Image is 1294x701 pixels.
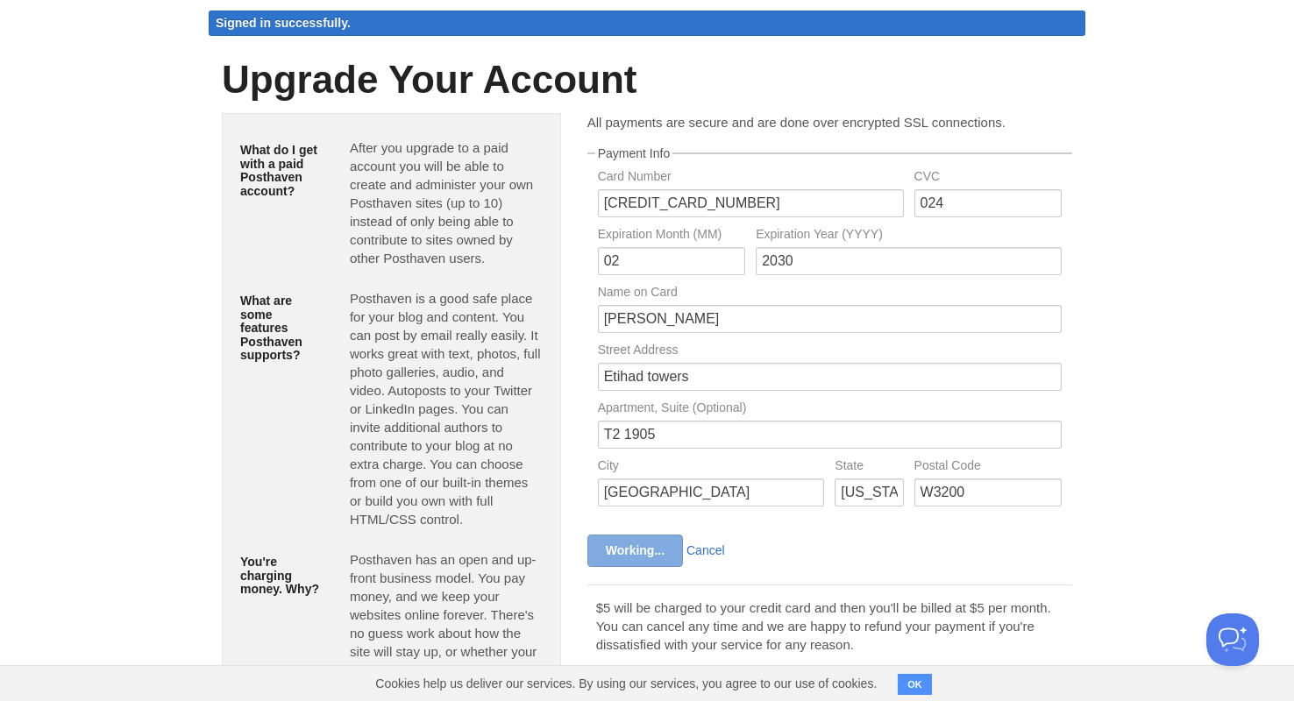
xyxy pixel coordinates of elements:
input: Working... [587,535,683,567]
a: Cancel [686,543,725,557]
iframe: Help Scout Beacon - Open [1206,613,1259,666]
p: All payments are secure and are done over encrypted SSL connections. [587,113,1072,131]
h1: Upgrade Your Account [222,59,1072,101]
legend: Payment Info [595,147,673,159]
span: Cookies help us deliver our services. By using our services, you agree to our use of cookies. [358,666,894,701]
h5: What do I get with a paid Posthaven account? [240,144,323,198]
label: Expiration Year (YYYY) [756,228,1062,244]
button: OK [898,674,932,695]
label: Postal Code [914,459,1062,476]
p: After you upgrade to a paid account you will be able to create and administer your own Posthaven ... [350,138,543,267]
h5: What are some features Posthaven supports? [240,294,323,362]
label: State [835,459,903,476]
h5: You're charging money. Why? [240,556,323,596]
p: $5 will be charged to your credit card and then you'll be billed at $5 per month. You can cancel ... [596,598,1063,654]
p: Posthaven is a good safe place for your blog and content. You can post by email really easily. It... [350,289,543,528]
div: Signed in successfully. [209,11,1085,36]
label: Card Number [598,170,904,187]
label: Name on Card [598,286,1062,302]
p: Posthaven has an open and up-front business model. You pay money, and we keep your websites onlin... [350,550,543,679]
label: CVC [914,170,1062,187]
label: Expiration Month (MM) [598,228,745,244]
label: Apartment, Suite (Optional) [598,401,1062,418]
label: Street Address [598,343,1062,360]
label: City [598,459,825,476]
